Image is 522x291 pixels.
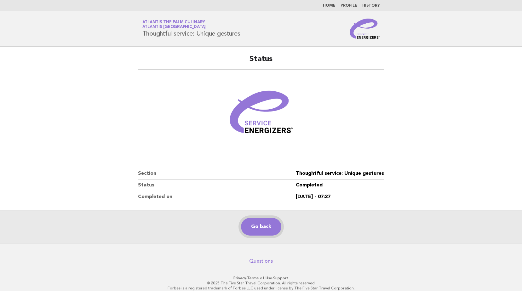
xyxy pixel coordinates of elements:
[362,4,380,8] a: History
[247,276,272,280] a: Terms of Use
[296,180,384,191] dd: Completed
[296,191,384,203] dd: [DATE] - 07:27
[223,77,299,153] img: Verified
[323,4,336,8] a: Home
[341,4,357,8] a: Profile
[138,168,296,180] dt: Section
[249,258,273,264] a: Questions
[142,20,240,37] h1: Thoughtful service: Unique gestures
[273,276,289,280] a: Support
[138,180,296,191] dt: Status
[296,168,384,180] dd: Thoughtful service: Unique gestures
[350,19,380,39] img: Service Energizers
[138,191,296,203] dt: Completed on
[142,20,206,29] a: Atlantis The Palm CulinaryAtlantis [GEOGRAPHIC_DATA]
[68,276,454,281] p: · ·
[233,276,246,280] a: Privacy
[241,218,281,236] a: Go back
[68,286,454,291] p: Forbes is a registered trademark of Forbes LLC used under license by The Five Star Travel Corpora...
[68,281,454,286] p: © 2025 The Five Star Travel Corporation. All rights reserved.
[138,54,384,70] h2: Status
[142,25,206,29] span: Atlantis [GEOGRAPHIC_DATA]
